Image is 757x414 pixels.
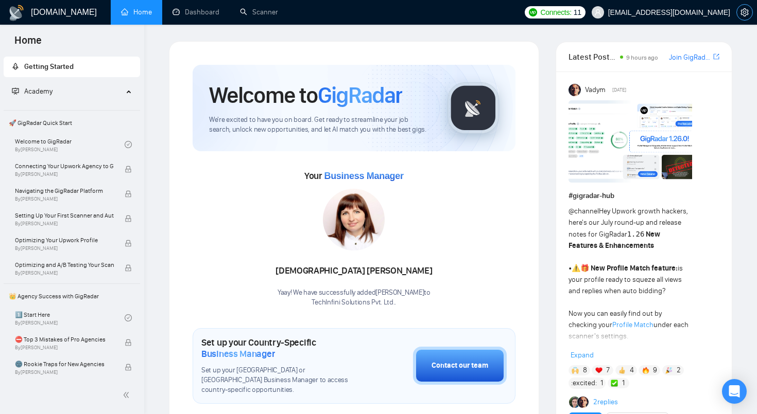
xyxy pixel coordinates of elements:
[276,288,432,308] div: Yaay! We have successfully added [PERSON_NAME] to
[15,221,114,227] span: By [PERSON_NAME]
[24,87,53,96] span: Academy
[574,7,581,18] span: 11
[125,364,132,371] span: lock
[569,84,581,96] img: Vadym
[677,365,681,375] span: 2
[612,85,626,95] span: [DATE]
[125,314,132,321] span: check-circle
[125,141,132,148] span: check-circle
[15,307,125,329] a: 1️⃣ Start HereBy[PERSON_NAME]
[571,351,594,359] span: Expand
[736,4,753,21] button: setting
[529,8,537,16] img: upwork-logo.png
[540,7,571,18] span: Connects:
[15,210,114,221] span: Setting Up Your First Scanner and Auto-Bidder
[15,369,114,375] span: By [PERSON_NAME]
[304,170,404,182] span: Your
[606,365,610,375] span: 7
[580,264,589,273] span: 🎁
[618,367,626,374] img: 👍
[15,133,125,156] a: Welcome to GigRadarBy[PERSON_NAME]
[591,264,678,273] strong: New Profile Match feature:
[627,230,645,238] code: 1.26
[413,347,507,385] button: Contact our team
[8,5,25,21] img: logo
[15,196,114,202] span: By [PERSON_NAME]
[201,366,362,395] span: Set up your [GEOGRAPHIC_DATA] or [GEOGRAPHIC_DATA] Business Manager to access country-specific op...
[125,215,132,222] span: lock
[612,320,653,329] a: Profile Match
[12,63,19,70] span: rocket
[15,359,114,369] span: 🌚 Rookie Traps for New Agencies
[12,87,19,95] span: fund-projection-screen
[653,365,657,375] span: 9
[642,367,649,374] img: 🔥
[585,84,606,96] span: Vadym
[173,8,219,16] a: dashboardDashboard
[600,378,603,388] span: 1
[276,262,432,280] div: [DEMOGRAPHIC_DATA] [PERSON_NAME]
[572,367,579,374] img: 🙌
[583,365,587,375] span: 8
[572,264,580,273] span: ⚠️
[12,87,53,96] span: Academy
[209,115,431,135] span: We're excited to have you on board. Get ready to streamline your job search, unlock new opportuni...
[15,186,114,196] span: Navigating the GigRadar Platform
[201,337,362,359] h1: Set up your Country-Specific
[15,270,114,276] span: By [PERSON_NAME]
[593,397,618,407] a: 2replies
[125,264,132,272] span: lock
[4,57,140,77] li: Getting Started
[448,82,499,134] img: gigradar-logo.png
[240,8,278,16] a: searchScanner
[569,207,599,215] span: @channel
[569,50,617,63] span: Latest Posts from the GigRadar Community
[276,298,432,308] p: TechInfini Solutions Pvt. Ltd. .
[24,62,74,71] span: Getting Started
[432,360,488,371] div: Contact our team
[125,166,132,173] span: lock
[15,260,114,270] span: Optimizing and A/B Testing Your Scanner for Better Results
[123,390,133,400] span: double-left
[569,397,580,408] img: Alex B
[571,377,597,389] span: :excited:
[622,378,625,388] span: 1
[125,190,132,197] span: lock
[594,9,601,16] span: user
[125,339,132,346] span: lock
[665,367,673,374] img: 🎉
[630,365,634,375] span: 4
[669,52,711,63] a: Join GigRadar Slack Community
[611,380,618,387] img: ✅
[209,81,402,109] h1: Welcome to
[323,189,385,250] img: 1717011496085-22.jpg
[5,113,139,133] span: 🚀 GigRadar Quick Start
[736,8,753,16] a: setting
[15,245,114,251] span: By [PERSON_NAME]
[15,334,114,345] span: ⛔ Top 3 Mistakes of Pro Agencies
[722,379,747,404] div: Open Intercom Messenger
[201,348,275,359] span: Business Manager
[569,100,692,183] img: F09AC4U7ATU-image.png
[125,240,132,247] span: lock
[121,8,152,16] a: homeHome
[15,345,114,351] span: By [PERSON_NAME]
[15,171,114,177] span: By [PERSON_NAME]
[15,161,114,171] span: Connecting Your Upwork Agency to GigRadar
[713,52,719,62] a: export
[626,54,658,61] span: 9 hours ago
[5,286,139,307] span: 👑 Agency Success with GigRadar
[15,235,114,245] span: Optimizing Your Upwork Profile
[595,367,603,374] img: ❤️
[324,171,403,181] span: Business Manager
[6,33,50,55] span: Home
[318,81,402,109] span: GigRadar
[713,52,719,61] span: export
[569,190,719,202] h1: # gigradar-hub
